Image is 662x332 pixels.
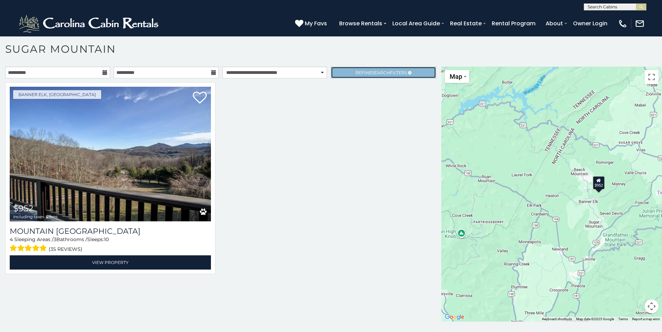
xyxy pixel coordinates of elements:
[10,227,211,236] a: Mountain [GEOGRAPHIC_DATA]
[331,67,436,78] a: RefineSearchFilters
[13,214,58,219] span: including taxes & fees
[54,236,56,242] span: 3
[104,236,109,242] span: 10
[49,245,82,254] span: (35 reviews)
[618,317,628,321] a: Terms (opens in new tab)
[593,176,605,189] div: $952
[450,73,462,80] span: Map
[10,87,211,221] img: Mountain Skye Lodge
[447,17,485,29] a: Real Estate
[645,299,659,313] button: Map camera controls
[632,317,660,321] a: Report a map error
[13,203,33,213] span: $952
[389,17,443,29] a: Local Area Guide
[635,19,645,28] img: mail-regular-white.png
[295,19,329,28] a: My Favs
[336,17,386,29] a: Browse Rentals
[645,70,659,84] button: Toggle fullscreen view
[542,317,572,322] button: Keyboard shortcuts
[10,227,211,236] h3: Mountain Skye Lodge
[488,17,539,29] a: Rental Program
[570,17,611,29] a: Owner Login
[193,91,207,105] a: Add to favorites
[17,13,162,34] img: White-1-2.png
[10,255,211,270] a: View Property
[355,70,407,75] span: Refine Filters
[443,313,466,322] a: Open this area in Google Maps (opens a new window)
[445,70,469,83] button: Change map style
[13,90,101,99] a: Banner Elk, [GEOGRAPHIC_DATA]
[618,19,628,28] img: phone-regular-white.png
[10,87,211,221] a: Mountain Skye Lodge $952 including taxes & fees
[372,70,390,75] span: Search
[10,236,211,254] div: Sleeping Areas / Bathrooms / Sleeps:
[305,19,327,28] span: My Favs
[443,313,466,322] img: Google
[10,236,13,242] span: 4
[576,317,614,321] span: Map data ©2025 Google
[542,17,566,29] a: About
